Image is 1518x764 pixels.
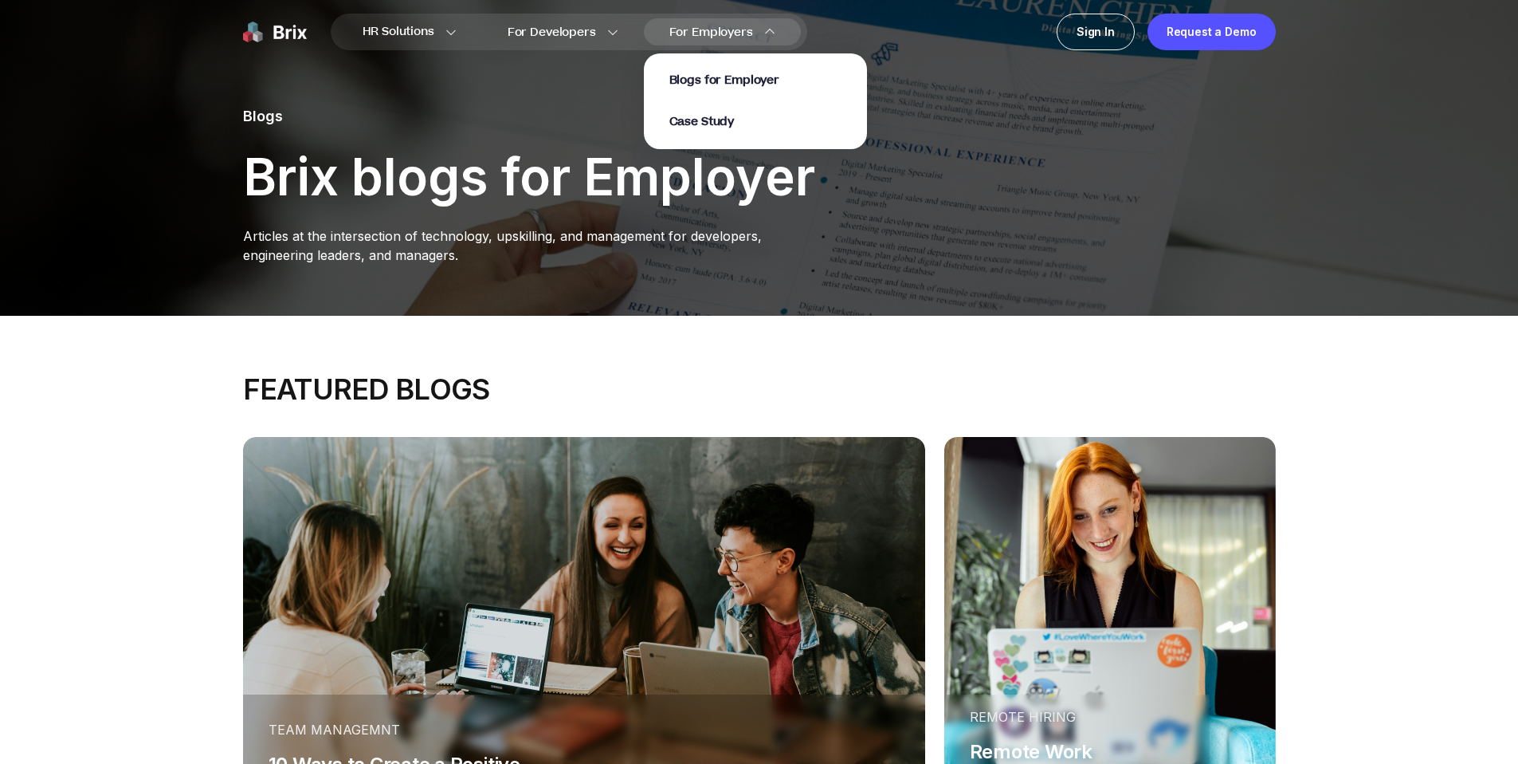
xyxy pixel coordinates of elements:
[269,720,900,739] div: Team Managemnt
[1147,14,1276,50] a: Request a Demo
[669,112,735,130] a: Case Study
[363,19,434,45] span: HR Solutions
[669,71,779,89] a: Blogs for Employer
[243,226,815,265] p: Articles at the intersection of technology, upskilling, and management for developers, engineerin...
[243,373,1276,405] div: FEATURED BLOGS
[243,153,815,201] p: Brix blogs for Employer
[970,707,1184,727] div: Remote Hiring
[669,72,779,89] span: Blogs for Employer
[508,24,596,41] span: For Developers
[243,105,815,128] p: Blogs
[669,24,753,41] span: For Employers
[1057,14,1135,50] a: Sign In
[669,113,735,130] span: Case Study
